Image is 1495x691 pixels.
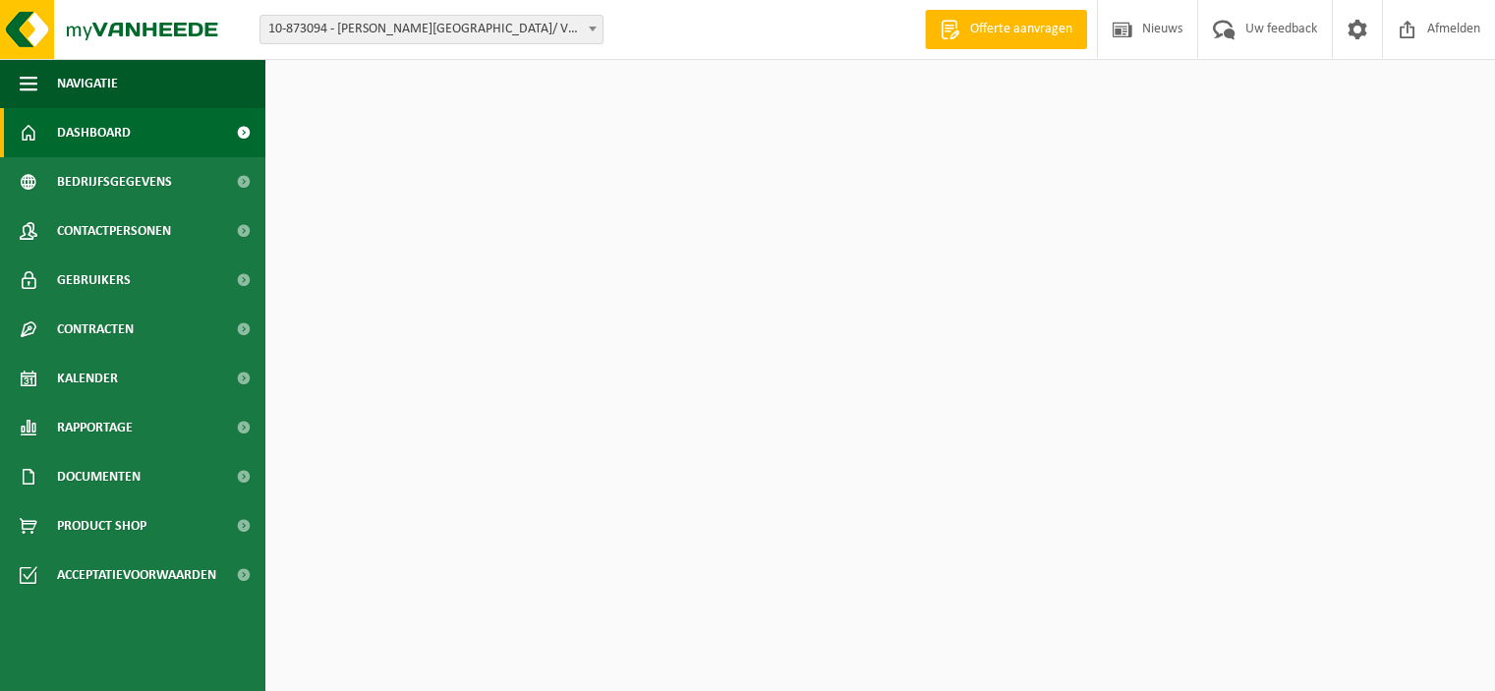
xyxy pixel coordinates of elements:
span: Acceptatievoorwaarden [57,550,216,600]
span: Kalender [57,354,118,403]
span: Product Shop [57,501,146,550]
span: Rapportage [57,403,133,452]
span: 10-873094 - OSCAR ROMERO COLLEGE/ VBS MELDERT - MELDERT [259,15,604,44]
span: 10-873094 - OSCAR ROMERO COLLEGE/ VBS MELDERT - MELDERT [260,16,603,43]
span: Contracten [57,305,134,354]
span: Dashboard [57,108,131,157]
span: Documenten [57,452,141,501]
span: Contactpersonen [57,206,171,256]
span: Offerte aanvragen [965,20,1077,39]
span: Navigatie [57,59,118,108]
a: Offerte aanvragen [925,10,1087,49]
span: Bedrijfsgegevens [57,157,172,206]
span: Gebruikers [57,256,131,305]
